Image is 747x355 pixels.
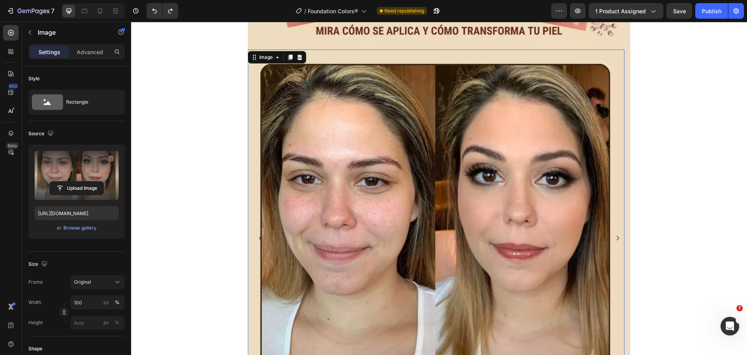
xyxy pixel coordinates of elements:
span: Need republishing [384,7,424,14]
span: or [57,223,61,233]
p: 7 [51,6,54,16]
div: Size [28,259,49,270]
label: Frame [28,279,43,286]
button: Save [666,3,692,19]
span: / [304,7,306,15]
button: % [102,318,111,327]
div: Rectangle [66,93,114,111]
button: Browse gallery [63,224,97,232]
div: Publish [702,7,721,15]
span: 7 [736,305,743,311]
div: % [115,319,119,326]
button: 7 [3,3,58,19]
p: Image [38,28,104,37]
span: Original [74,279,91,286]
iframe: Design area [131,22,747,355]
div: Image [126,32,143,39]
button: Carousel Next Arrow [480,210,493,223]
div: 450 [7,83,19,89]
div: Browse gallery [63,224,96,231]
span: Save [673,8,686,14]
div: Source [28,129,55,139]
button: px [112,318,122,327]
div: Beta [6,143,19,149]
button: Upload Image [49,181,104,195]
div: px [103,299,109,306]
button: Original [70,275,125,289]
div: Undo/Redo [147,3,178,19]
input: px% [70,316,125,330]
input: https://example.com/image.jpg [35,206,119,220]
button: Publish [695,3,728,19]
button: 1 product assigned [589,3,663,19]
button: % [102,298,111,307]
p: Advanced [77,48,103,56]
iframe: Intercom live chat [721,317,739,336]
div: Style [28,75,40,82]
span: Foundation Colors® [308,7,358,15]
div: % [115,299,119,306]
span: 1 product assigned [595,7,646,15]
div: px [103,319,109,326]
label: Height [28,319,43,326]
div: Shape [28,345,42,352]
input: px% [70,295,125,309]
p: Settings [39,48,60,56]
label: Width [28,299,41,306]
button: px [112,298,122,307]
